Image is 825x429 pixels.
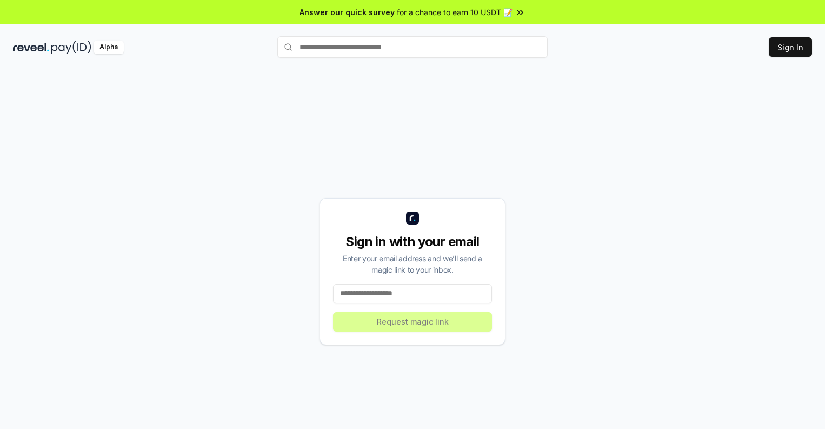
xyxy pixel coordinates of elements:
[397,6,513,18] span: for a chance to earn 10 USDT 📝
[94,41,124,54] div: Alpha
[333,253,492,275] div: Enter your email address and we’ll send a magic link to your inbox.
[51,41,91,54] img: pay_id
[13,41,49,54] img: reveel_dark
[300,6,395,18] span: Answer our quick survey
[333,233,492,250] div: Sign in with your email
[406,212,419,225] img: logo_small
[769,37,812,57] button: Sign In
